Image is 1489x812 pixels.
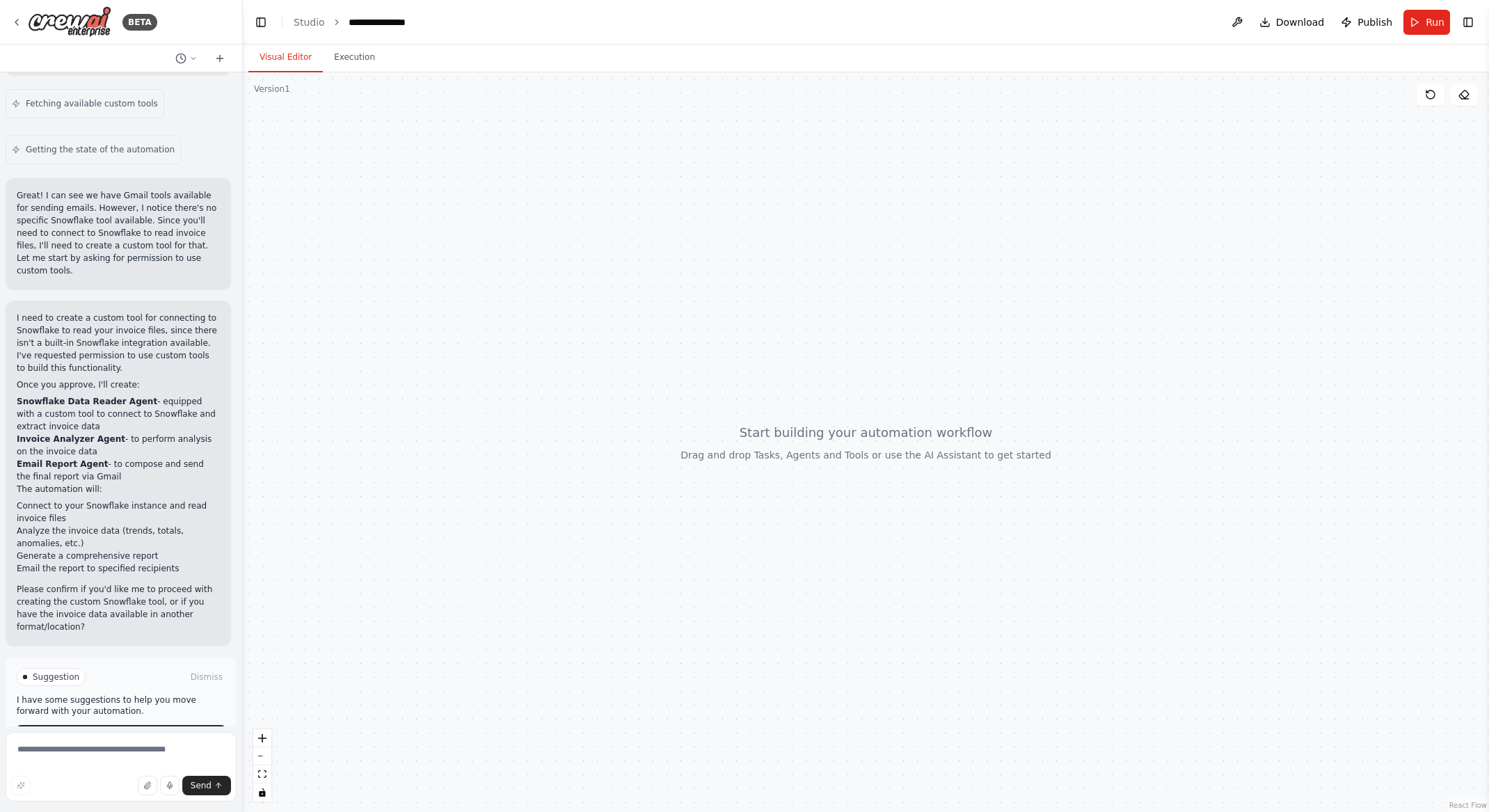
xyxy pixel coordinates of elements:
[1403,10,1450,35] button: Run
[1276,15,1325,29] span: Download
[17,550,220,562] li: Generate a comprehensive report
[1458,13,1478,32] button: Show right sidebar
[17,459,109,469] strong: Email Report Agent
[1449,802,1487,809] a: React Flow attribution
[1335,10,1398,35] button: Publish
[209,50,231,67] button: Start a new chat
[17,312,220,374] p: I need to create a custom tool for connecting to Snowflake to read your invoice files, since ther...
[1426,15,1444,29] span: Run
[191,780,212,791] span: Send
[170,50,203,67] button: Switch to previous chat
[1254,10,1330,35] button: Download
[17,458,220,483] li: - to compose and send the final report via Gmail
[17,379,220,391] p: Once you approve, I'll create:
[253,729,271,802] div: React Flow controls
[323,43,386,72] button: Execution
[17,525,220,550] li: Analyze the invoice data (trends, totals, anomalies, etc.)
[253,765,271,783] button: fit view
[17,433,220,458] li: - to perform analysis on the invoice data
[182,776,231,795] button: Send
[138,776,157,795] button: Upload files
[26,98,158,109] span: Fetching available custom tools
[251,13,271,32] button: Hide left sidebar
[26,144,175,155] span: Getting the state of the automation
[122,14,157,31] div: BETA
[253,783,271,802] button: toggle interactivity
[17,562,220,575] li: Email the report to specified recipients
[17,500,220,525] li: Connect to your Snowflake instance and read invoice files
[17,189,220,277] p: Great! I can see we have Gmail tools available for sending emails. However, I notice there's no s...
[17,583,220,633] p: Please confirm if you'd like me to proceed with creating the custom Snowflake tool, or if you hav...
[253,729,271,747] button: zoom in
[11,776,31,795] button: Improve this prompt
[294,15,420,29] nav: breadcrumb
[17,694,225,717] p: I have some suggestions to help you move forward with your automation.
[253,747,271,765] button: zoom out
[188,670,225,684] button: Dismiss
[160,776,180,795] button: Click to speak your automation idea
[28,6,111,38] img: Logo
[248,43,323,72] button: Visual Editor
[17,397,157,406] strong: Snowflake Data Reader Agent
[33,671,79,683] span: Suggestion
[254,83,290,95] div: Version 1
[17,434,125,444] strong: Invoice Analyzer Agent
[294,17,325,28] a: Studio
[17,483,220,495] p: The automation will:
[1357,15,1392,29] span: Publish
[17,395,220,433] li: - equipped with a custom tool to connect to Snowflake and extract invoice data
